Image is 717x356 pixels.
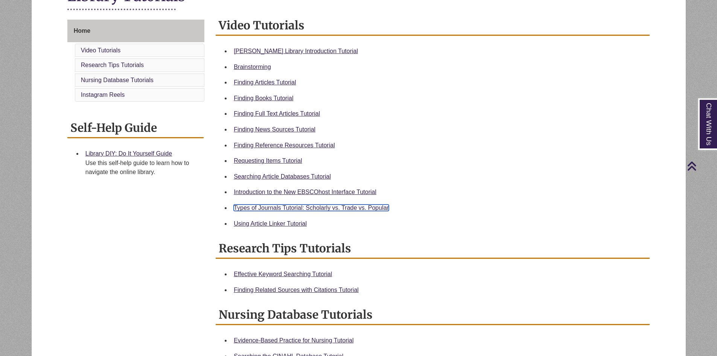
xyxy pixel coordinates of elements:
[81,62,144,68] a: Research Tips Tutorials
[81,47,121,53] a: Video Tutorials
[67,20,204,103] div: Guide Page Menu
[234,337,353,344] a: Evidence-Based Practice for Nursing Tutorial
[234,205,389,211] a: Types of Journals Tutorial: Scholarly vs. Trade vs. Popular
[234,189,376,195] a: Introduction to the New EBSCOhost Interface Tutorial
[234,271,332,277] a: Effective Keyword Searching Tutorial
[234,173,331,180] a: Searching Article Databases Tutorial
[234,79,296,86] a: Finding Articles Tutorial
[216,16,650,36] h2: Video Tutorials
[67,20,204,42] a: Home
[234,110,320,117] a: Finding Full Text Articles Tutorial
[85,150,172,157] a: Library DIY: Do It Yourself Guide
[234,142,335,148] a: Finding Reference Resources Tutorial
[234,157,302,164] a: Requesting Items Tutorial
[234,95,293,101] a: Finding Books Tutorial
[74,28,90,34] span: Home
[216,305,650,325] h2: Nursing Database Tutorials
[81,92,125,98] a: Instagram Reels
[687,161,715,171] a: Back to Top
[81,77,154,83] a: Nursing Database Tutorials
[67,118,204,138] h2: Self-Help Guide
[234,220,307,227] a: Using Article Linker Tutorial
[216,239,650,259] h2: Research Tips Tutorials
[234,126,315,133] a: Finding News Sources Tutorial
[234,64,271,70] a: Brainstorming
[85,159,198,177] div: Use this self-help guide to learn how to navigate the online library.
[234,48,358,54] a: [PERSON_NAME] Library Introduction Tutorial
[234,287,359,293] a: Finding Related Sources with Citations Tutorial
